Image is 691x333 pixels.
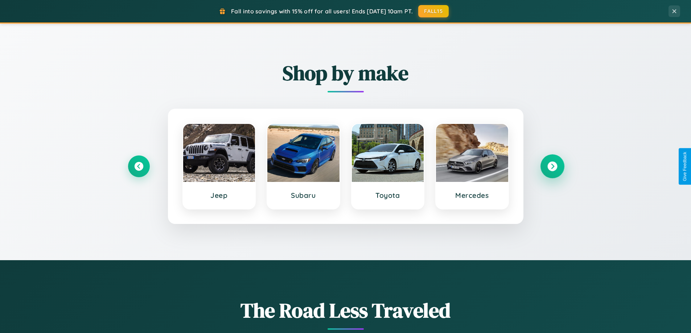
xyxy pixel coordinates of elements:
[275,191,332,200] h3: Subaru
[682,152,687,181] div: Give Feedback
[128,59,563,87] h2: Shop by make
[443,191,501,200] h3: Mercedes
[418,5,449,17] button: FALL15
[359,191,417,200] h3: Toyota
[231,8,413,15] span: Fall into savings with 15% off for all users! Ends [DATE] 10am PT.
[128,296,563,324] h1: The Road Less Traveled
[190,191,248,200] h3: Jeep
